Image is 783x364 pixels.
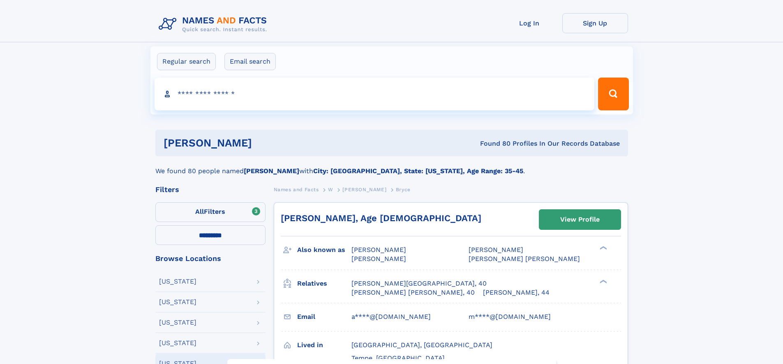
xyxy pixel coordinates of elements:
button: Search Button [598,78,628,110]
a: View Profile [539,210,621,229]
div: [US_STATE] [159,299,196,305]
a: [PERSON_NAME], 44 [483,288,550,297]
label: Email search [224,53,276,70]
span: All [195,208,204,215]
a: [PERSON_NAME] [PERSON_NAME], 40 [351,288,475,297]
label: Regular search [157,53,216,70]
a: [PERSON_NAME] [342,184,386,195]
span: [PERSON_NAME] [469,246,523,254]
div: [US_STATE] [159,278,196,285]
h3: Relatives [297,277,351,291]
b: City: [GEOGRAPHIC_DATA], State: [US_STATE], Age Range: 35-45 [313,167,523,175]
h1: [PERSON_NAME] [164,138,366,148]
a: Log In [497,13,562,33]
div: We found 80 people named with . [155,156,628,176]
input: search input [155,78,595,110]
div: View Profile [560,210,600,229]
span: W [328,187,333,192]
div: ❯ [598,245,607,251]
div: [US_STATE] [159,340,196,346]
span: [GEOGRAPHIC_DATA], [GEOGRAPHIC_DATA] [351,341,492,349]
h3: Lived in [297,338,351,352]
img: Logo Names and Facts [155,13,274,35]
span: Bryce [396,187,411,192]
div: Found 80 Profiles In Our Records Database [366,139,620,148]
div: ❯ [598,279,607,284]
a: [PERSON_NAME], Age [DEMOGRAPHIC_DATA] [281,213,481,223]
div: [US_STATE] [159,319,196,326]
span: [PERSON_NAME] [351,255,406,263]
h3: Also known as [297,243,351,257]
h3: Email [297,310,351,324]
div: Filters [155,186,266,193]
a: [PERSON_NAME][GEOGRAPHIC_DATA], 40 [351,279,487,288]
a: Sign Up [562,13,628,33]
span: [PERSON_NAME] [351,246,406,254]
b: [PERSON_NAME] [244,167,299,175]
span: [PERSON_NAME] [PERSON_NAME] [469,255,580,263]
span: Tempe, [GEOGRAPHIC_DATA] [351,354,445,362]
div: Browse Locations [155,255,266,262]
span: [PERSON_NAME] [342,187,386,192]
a: W [328,184,333,195]
a: Names and Facts [274,184,319,195]
label: Filters [155,202,266,222]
